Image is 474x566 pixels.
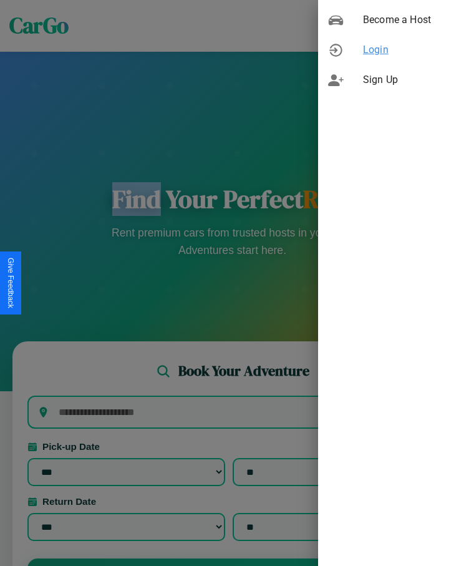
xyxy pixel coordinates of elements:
[318,65,474,95] div: Sign Up
[363,72,464,87] span: Sign Up
[363,12,464,27] span: Become a Host
[6,258,15,308] div: Give Feedback
[363,42,464,57] span: Login
[318,5,474,35] div: Become a Host
[318,35,474,65] div: Login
